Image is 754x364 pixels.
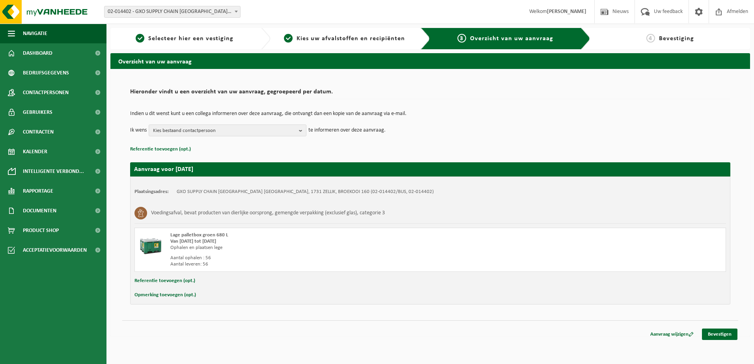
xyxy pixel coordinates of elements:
img: PB-LB-0680-HPE-GN-01.png [139,232,162,256]
h2: Hieronder vindt u een overzicht van uw aanvraag, gegroepeerd per datum. [130,89,730,99]
p: Indien u dit wenst kunt u een collega informeren over deze aanvraag, die ontvangt dan een kopie v... [130,111,730,117]
strong: Aanvraag voor [DATE] [134,166,193,173]
a: Bevestigen [702,329,737,340]
div: Ophalen en plaatsen lege [170,245,462,251]
button: Kies bestaand contactpersoon [149,124,306,136]
span: Overzicht van uw aanvraag [470,35,553,42]
span: Contracten [23,122,54,142]
strong: Plaatsingsadres: [134,189,169,194]
button: Referentie toevoegen (opt.) [134,276,195,286]
span: 02-014402 - GXO SUPPLY CHAIN BELGIUM NV - ZELLIK [104,6,241,18]
span: Bevestiging [659,35,694,42]
span: Contactpersonen [23,83,69,102]
div: Aantal leveren: 56 [170,261,462,267]
span: Documenten [23,201,56,221]
span: 02-014402 - GXO SUPPLY CHAIN BELGIUM NV - ZELLIK [105,6,240,17]
span: 3 [457,34,466,43]
span: Lage palletbox groen 680 L [170,232,228,238]
h3: Voedingsafval, bevat producten van dierlijke oorsprong, gemengde verpakking (exclusief glas), cat... [151,207,385,219]
p: Ik wens [130,124,147,136]
span: Dashboard [23,43,52,63]
h2: Overzicht van uw aanvraag [110,53,750,69]
a: 1Selecteer hier een vestiging [114,34,255,43]
button: Opmerking toevoegen (opt.) [134,290,196,300]
span: Kies uw afvalstoffen en recipiënten [297,35,405,42]
span: Selecteer hier een vestiging [148,35,233,42]
span: Gebruikers [23,102,52,122]
strong: [PERSON_NAME] [547,9,586,15]
span: Bedrijfsgegevens [23,63,69,83]
td: GXO SUPPLY CHAIN [GEOGRAPHIC_DATA] [GEOGRAPHIC_DATA], 1731 ZELLIK, BROEKOOI 160 (02-014402/BUS, 0... [177,189,434,195]
span: Navigatie [23,24,47,43]
span: Kies bestaand contactpersoon [153,125,296,137]
p: te informeren over deze aanvraag. [308,124,386,136]
button: Referentie toevoegen (opt.) [130,144,191,154]
div: Aantal ophalen : 56 [170,255,462,261]
span: 4 [646,34,655,43]
a: Aanvraag wijzigen [644,329,700,340]
span: 1 [136,34,144,43]
span: Kalender [23,142,47,162]
span: 2 [284,34,293,43]
span: Intelligente verbond... [23,162,84,181]
strong: Van [DATE] tot [DATE] [170,239,216,244]
span: Acceptatievoorwaarden [23,240,87,260]
a: 2Kies uw afvalstoffen en recipiënten [274,34,415,43]
span: Rapportage [23,181,53,201]
span: Product Shop [23,221,59,240]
